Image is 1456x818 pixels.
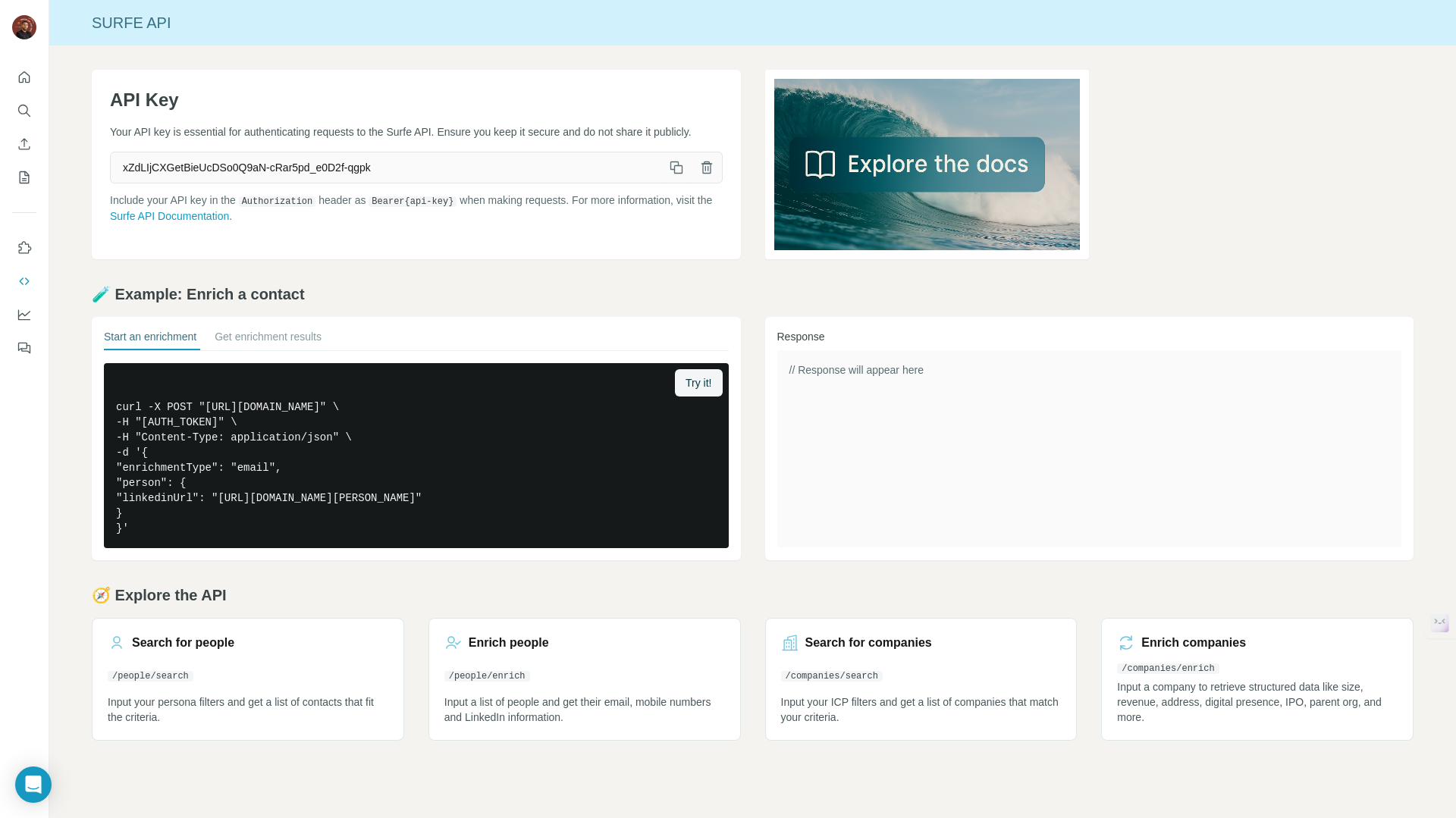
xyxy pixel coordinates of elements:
code: /people/search [108,671,193,682]
button: Feedback [12,334,36,362]
code: /companies/enrich [1117,663,1219,674]
div: Surfe API [49,12,1456,33]
button: Start an enrichment [104,329,196,350]
button: Dashboard [12,301,36,328]
a: Search for people/people/searchInput your persona filters and get a list of contacts that fit the... [92,618,404,741]
div: Open Intercom Messenger [15,766,52,803]
button: Quick start [12,64,36,91]
a: Enrich people/people/enrichInput a list of people and get their email, mobile numbers and LinkedI... [428,618,741,741]
a: Surfe API Documentation [110,210,229,222]
a: Enrich companies/companies/enrichInput a company to retrieve structured data like size, revenue, ... [1101,618,1414,741]
p: Input a company to retrieve structured data like size, revenue, address, digital presence, IPO, p... [1117,679,1398,725]
p: Input your ICP filters and get a list of companies that match your criteria. [781,694,1062,725]
button: Get enrichment results [215,329,322,350]
button: My lists [12,164,36,191]
h3: Response [777,329,1402,344]
span: Try it! [686,375,711,390]
button: Use Surfe on LinkedIn [12,234,36,262]
h3: Enrich people [469,634,549,652]
code: Authorization [239,196,316,207]
button: Enrich CSV [12,130,36,158]
p: Include your API key in the header as when making requests. For more information, visit the . [110,193,723,224]
h3: Search for companies [805,634,932,652]
p: Your API key is essential for authenticating requests to the Surfe API. Ensure you keep it secure... [110,124,723,139]
button: Try it! [675,369,722,396]
code: Bearer {api-key} [369,196,457,207]
span: // Response will appear here [789,364,924,376]
button: Use Surfe API [12,268,36,295]
pre: curl -X POST "[URL][DOMAIN_NAME]" \ -H "[AUTH_TOKEN]" \ -H "Content-Type: application/json" \ -d ... [104,363,729,548]
h2: 🧭 Explore the API [92,585,1414,606]
a: Search for companies/companies/searchInput your ICP filters and get a list of companies that matc... [765,618,1078,741]
h3: Enrich companies [1141,634,1246,652]
h2: 🧪 Example: Enrich a contact [92,284,1414,305]
h1: API Key [110,88,723,112]
span: xZdLIjCXGetBieUcDSo0Q9aN-cRar5pd_e0D2f-qgpk [111,154,661,181]
p: Input a list of people and get their email, mobile numbers and LinkedIn information. [444,694,725,725]
code: /companies/search [781,671,883,682]
p: Input your persona filters and get a list of contacts that fit the criteria. [108,694,388,725]
img: Avatar [12,15,36,39]
button: Search [12,97,36,124]
h3: Search for people [132,634,234,652]
code: /people/enrich [444,671,530,682]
